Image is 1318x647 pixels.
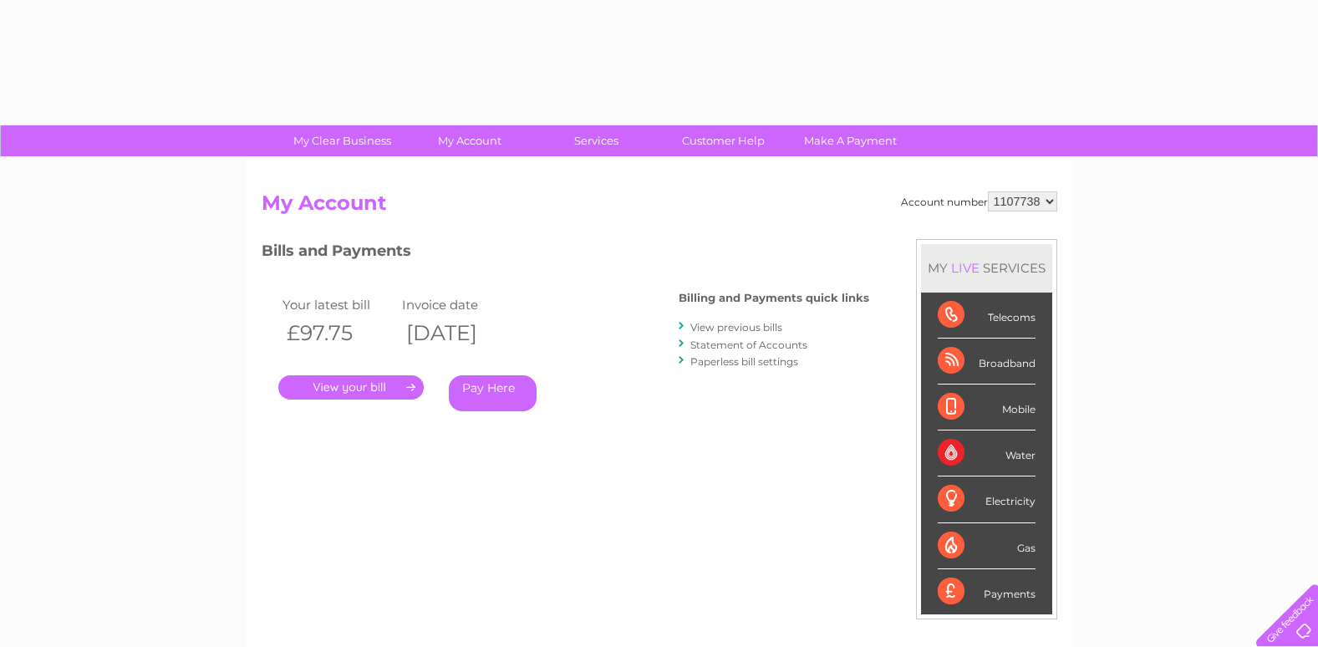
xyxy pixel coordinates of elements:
div: LIVE [948,260,983,276]
div: Electricity [938,476,1036,522]
div: Account number [901,191,1057,211]
a: Customer Help [654,125,792,156]
a: Pay Here [449,375,537,411]
a: Make A Payment [781,125,919,156]
div: MY SERVICES [921,244,1052,292]
a: Statement of Accounts [690,339,807,351]
div: Payments [938,569,1036,614]
div: Mobile [938,385,1036,430]
div: Telecoms [938,293,1036,339]
div: Water [938,430,1036,476]
h3: Bills and Payments [262,239,869,268]
a: . [278,375,424,400]
a: Services [527,125,665,156]
div: Gas [938,523,1036,569]
a: My Account [400,125,538,156]
td: Your latest bill [278,293,399,316]
th: [DATE] [398,316,518,350]
a: Paperless bill settings [690,355,798,368]
h2: My Account [262,191,1057,223]
td: Invoice date [398,293,518,316]
a: My Clear Business [273,125,411,156]
h4: Billing and Payments quick links [679,292,869,304]
th: £97.75 [278,316,399,350]
a: View previous bills [690,321,782,334]
div: Broadband [938,339,1036,385]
